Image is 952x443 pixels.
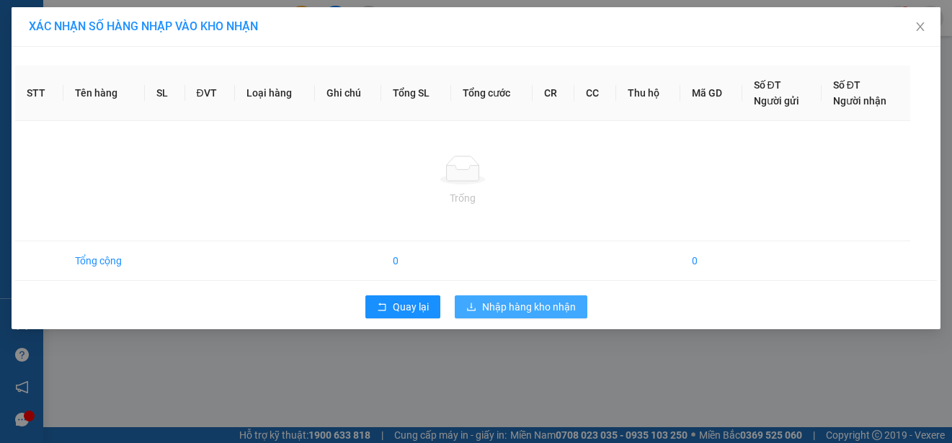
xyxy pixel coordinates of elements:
[32,104,88,113] span: 12:42:08 [DATE]
[393,299,429,315] span: Quay lại
[27,190,899,206] div: Trống
[72,91,151,102] span: VPTB1510250009
[381,66,450,121] th: Tổng SL
[754,79,781,91] span: Số ĐT
[145,66,185,121] th: SL
[63,241,145,281] td: Tổng cộng
[680,241,742,281] td: 0
[4,93,151,102] span: [PERSON_NAME]:
[381,241,450,281] td: 0
[900,7,940,48] button: Close
[15,66,63,121] th: STT
[114,64,177,73] span: Hotline: 19001152
[114,23,194,41] span: Bến xe [GEOGRAPHIC_DATA]
[680,66,742,121] th: Mã GD
[185,66,236,121] th: ĐVT
[915,21,926,32] span: close
[754,95,799,107] span: Người gửi
[39,78,177,89] span: -----------------------------------------
[455,295,587,318] button: downloadNhập hàng kho nhận
[365,295,440,318] button: rollbackQuay lại
[533,66,574,121] th: CR
[482,299,576,315] span: Nhập hàng kho nhận
[5,9,69,72] img: logo
[451,66,533,121] th: Tổng cước
[833,79,860,91] span: Số ĐT
[833,95,886,107] span: Người nhận
[315,66,382,121] th: Ghi chú
[29,19,258,33] span: XÁC NHẬN SỐ HÀNG NHẬP VÀO KHO NHẬN
[616,66,680,121] th: Thu hộ
[114,43,198,61] span: 01 Võ Văn Truyện, KP.1, Phường 2
[63,66,145,121] th: Tên hàng
[235,66,314,121] th: Loại hàng
[377,302,387,313] span: rollback
[466,302,476,313] span: download
[574,66,616,121] th: CC
[114,8,197,20] strong: ĐỒNG PHƯỚC
[4,104,88,113] span: In ngày:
